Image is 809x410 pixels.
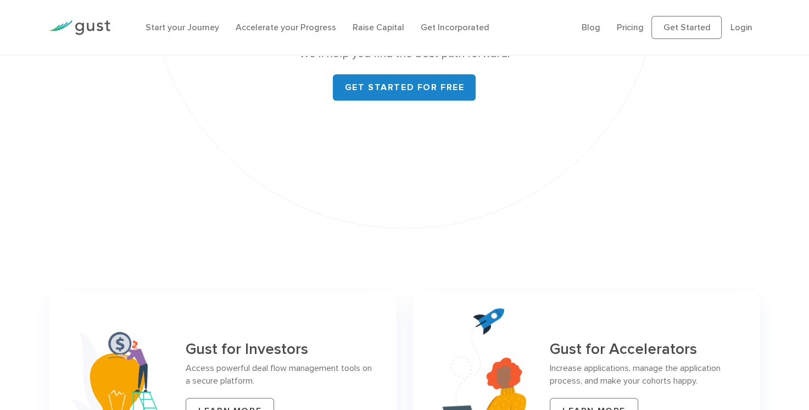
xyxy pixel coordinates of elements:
h3: Gust for Accelerators [550,341,738,358]
a: Get Started [651,16,722,39]
a: Login [730,22,752,32]
a: Get Incorporated [421,22,489,32]
h3: Gust for Investors [186,341,374,358]
a: Blog [582,22,600,32]
p: Access powerful deal flow management tools on a secure platform. [186,362,374,387]
p: Increase applications, manage the application process, and make your cohorts happy. [550,362,738,387]
a: Raise Capital [353,22,404,32]
a: Start your Journey [146,22,219,32]
a: Get started for free [333,74,476,101]
img: Gust Logo [49,20,110,35]
a: Accelerate your Progress [236,22,336,32]
a: Pricing [617,22,643,32]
